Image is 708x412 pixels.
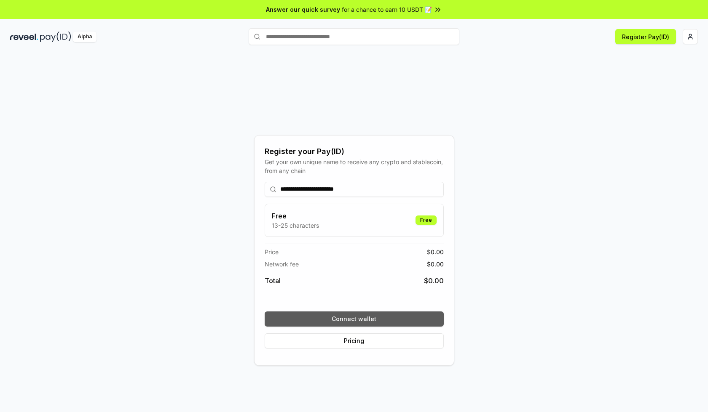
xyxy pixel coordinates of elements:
span: Network fee [265,260,299,268]
span: for a chance to earn 10 USDT 📝 [342,5,432,14]
span: $ 0.00 [424,276,444,286]
div: Get your own unique name to receive any crypto and stablecoin, from any chain [265,157,444,175]
button: Connect wallet [265,311,444,327]
button: Register Pay(ID) [615,29,676,44]
span: $ 0.00 [427,260,444,268]
div: Free [416,215,437,225]
div: Alpha [73,32,97,42]
button: Pricing [265,333,444,348]
img: reveel_dark [10,32,38,42]
div: Register your Pay(ID) [265,146,444,157]
span: Answer our quick survey [266,5,340,14]
p: 13-25 characters [272,221,319,230]
span: Price [265,247,279,256]
span: $ 0.00 [427,247,444,256]
img: pay_id [40,32,71,42]
span: Total [265,276,281,286]
h3: Free [272,211,319,221]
